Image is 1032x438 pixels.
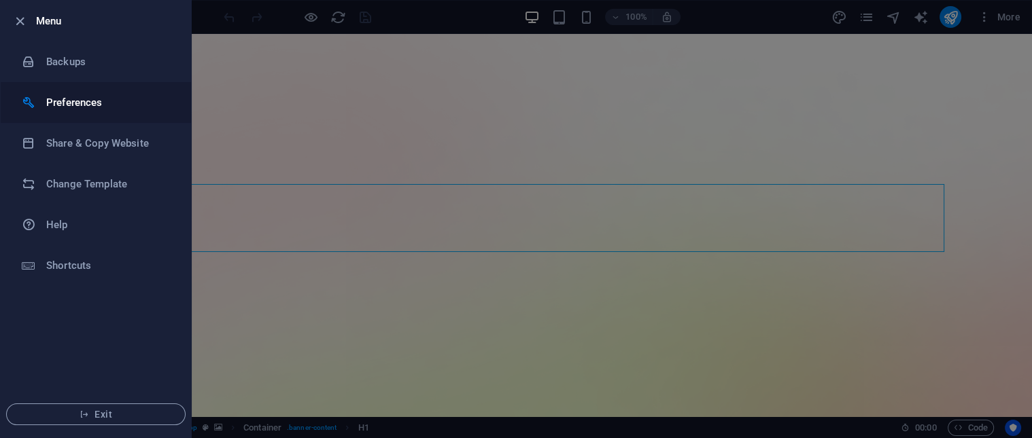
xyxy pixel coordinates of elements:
h6: Help [46,217,172,233]
a: Help [1,204,191,245]
h6: Shortcuts [46,257,172,274]
h6: Preferences [46,94,172,111]
h6: Menu [36,13,180,29]
button: Exit [6,403,186,425]
h6: Change Template [46,176,172,192]
span: Exit [18,409,174,420]
h6: Backups [46,54,172,70]
h6: Share & Copy Website [46,135,172,151]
